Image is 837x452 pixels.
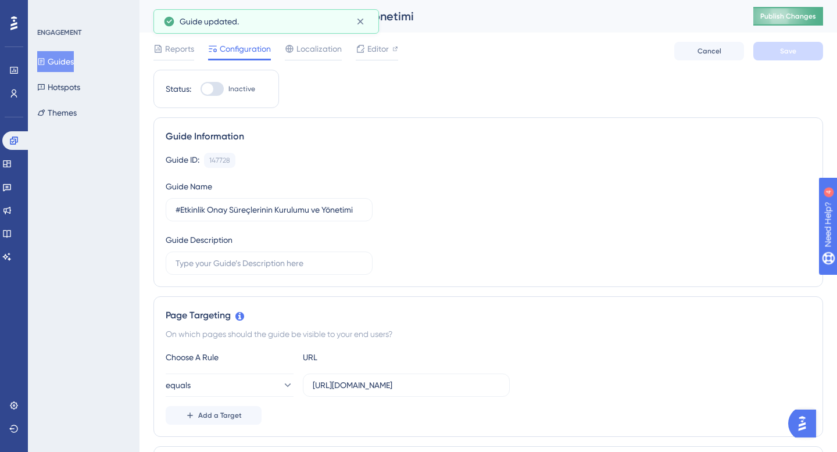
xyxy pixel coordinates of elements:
[166,374,294,397] button: equals
[166,233,233,247] div: Guide Description
[166,327,811,341] div: On which pages should the guide be visible to your end users?
[180,15,239,28] span: Guide updated.
[37,102,77,123] button: Themes
[367,42,389,56] span: Editor
[760,12,816,21] span: Publish Changes
[753,7,823,26] button: Publish Changes
[296,42,342,56] span: Localization
[303,350,431,364] div: URL
[780,46,796,56] span: Save
[753,42,823,60] button: Save
[228,84,255,94] span: Inactive
[697,46,721,56] span: Cancel
[166,153,199,168] div: Guide ID:
[209,156,230,165] div: 147728
[81,6,84,15] div: 4
[220,42,271,56] span: Configuration
[198,411,242,420] span: Add a Target
[166,130,811,144] div: Guide Information
[674,42,744,60] button: Cancel
[166,82,191,96] div: Status:
[166,308,811,322] div: Page Targeting
[166,350,294,364] div: Choose A Rule
[166,378,191,392] span: equals
[166,406,262,425] button: Add a Target
[27,3,73,17] span: Need Help?
[788,406,823,441] iframe: UserGuiding AI Assistant Launcher
[176,203,363,216] input: Type your Guide’s Name here
[153,8,724,24] div: #Etkinlik Onay Süreçlerinin Kurulumu ve Yönetimi
[37,28,81,37] div: ENGAGEMENT
[37,51,74,72] button: Guides
[165,42,194,56] span: Reports
[37,77,80,98] button: Hotspots
[313,379,500,392] input: yourwebsite.com/path
[166,180,212,193] div: Guide Name
[176,257,363,270] input: Type your Guide’s Description here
